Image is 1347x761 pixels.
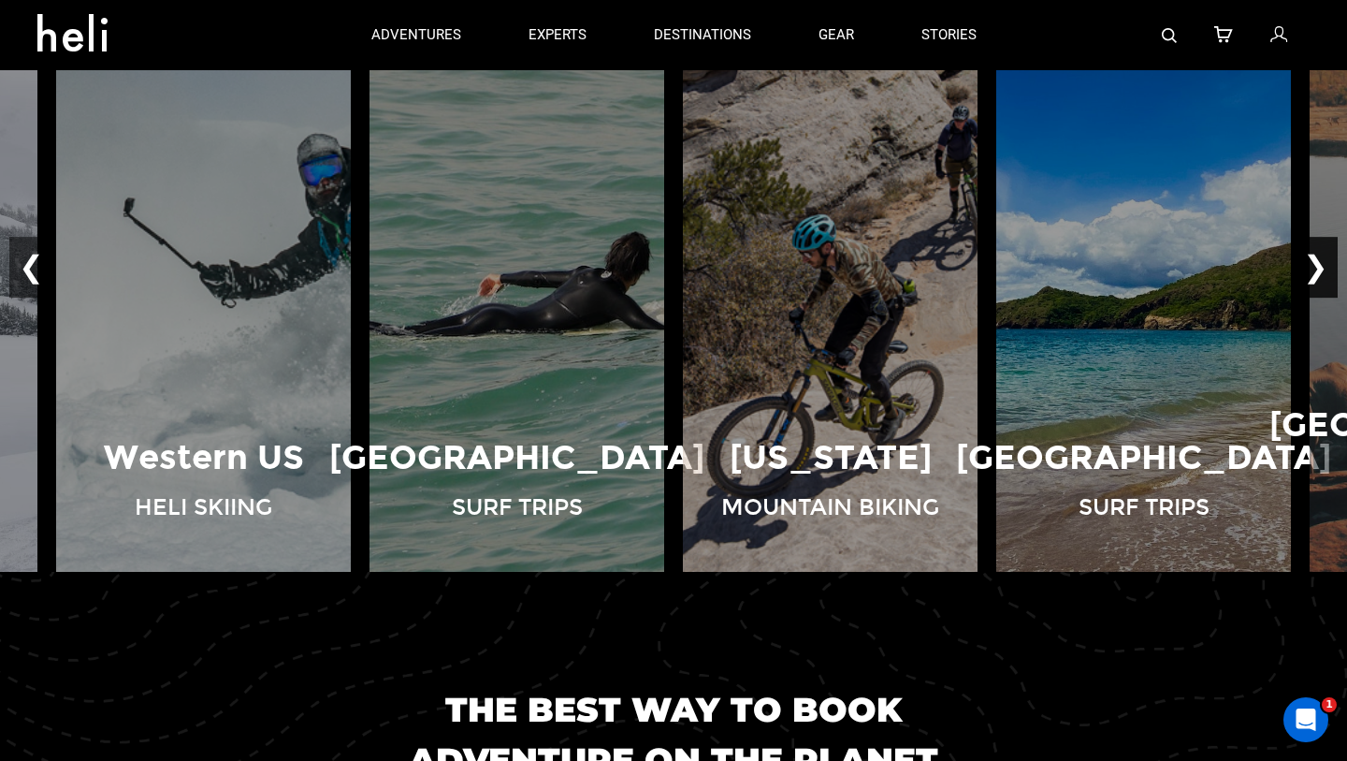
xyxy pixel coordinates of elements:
iframe: Intercom live chat [1283,697,1328,742]
span: 1 [1322,697,1337,712]
button: ❮ [9,237,53,299]
p: Western US [104,434,304,482]
p: experts [529,25,587,45]
p: [GEOGRAPHIC_DATA] [329,434,704,482]
p: adventures [371,25,461,45]
img: search-bar-icon.svg [1162,28,1177,43]
p: Surf Trips [452,491,583,523]
button: ❯ [1294,237,1338,299]
p: Surf Trips [1079,491,1209,523]
p: destinations [654,25,751,45]
p: [GEOGRAPHIC_DATA] [956,434,1331,482]
p: Mountain Biking [721,491,939,523]
p: Heli Skiing [135,491,272,523]
p: [US_STATE] [730,434,932,482]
